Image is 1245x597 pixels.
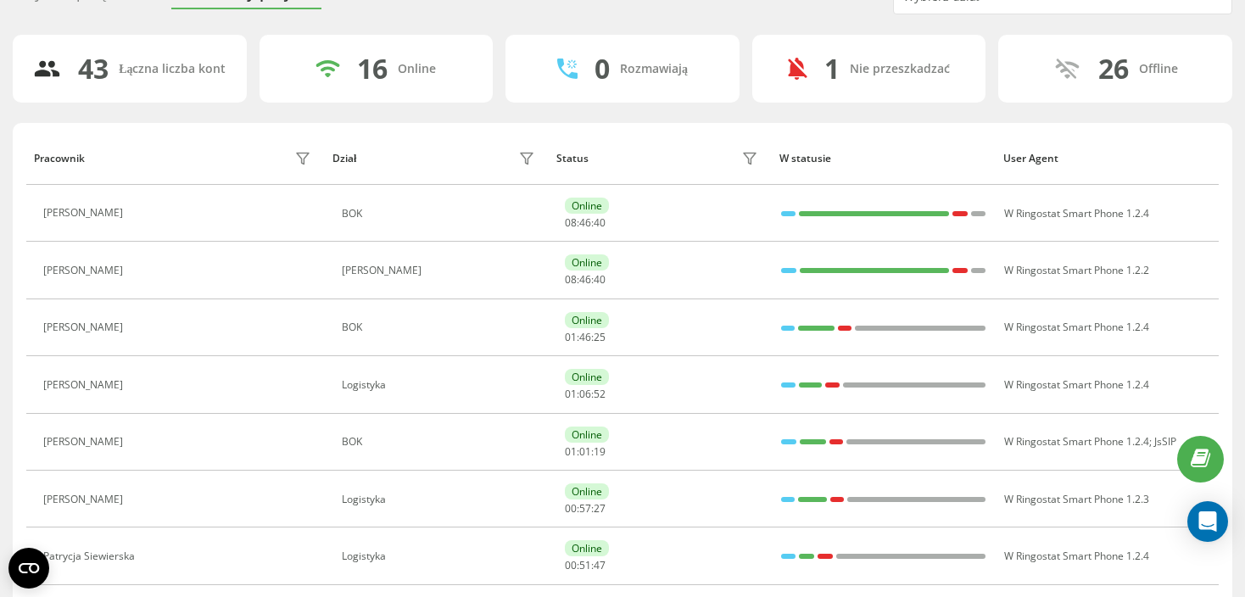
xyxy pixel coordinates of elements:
[43,207,127,219] div: [PERSON_NAME]
[1004,377,1149,392] span: W Ringostat Smart Phone 1.2.4
[43,265,127,276] div: [PERSON_NAME]
[579,501,591,516] span: 57
[565,560,606,572] div: : :
[342,550,539,562] div: Logistyka
[43,550,139,562] div: Patrycja Siewierska
[579,387,591,401] span: 06
[43,379,127,391] div: [PERSON_NAME]
[824,53,840,85] div: 1
[594,501,606,516] span: 27
[565,501,577,516] span: 00
[579,330,591,344] span: 46
[565,215,577,230] span: 08
[357,53,388,85] div: 16
[556,153,589,165] div: Status
[1004,434,1149,449] span: W Ringostat Smart Phone 1.2.4
[342,494,539,505] div: Logistyka
[565,483,609,499] div: Online
[342,265,539,276] div: [PERSON_NAME]
[579,272,591,287] span: 46
[332,153,356,165] div: Dział
[1098,53,1129,85] div: 26
[1187,501,1228,542] div: Open Intercom Messenger
[1004,492,1149,506] span: W Ringostat Smart Phone 1.2.3
[1004,549,1149,563] span: W Ringostat Smart Phone 1.2.4
[1003,153,1211,165] div: User Agent
[78,53,109,85] div: 43
[565,387,577,401] span: 01
[1139,62,1178,76] div: Offline
[565,427,609,443] div: Online
[1154,434,1176,449] span: JsSIP
[579,444,591,459] span: 01
[398,62,436,76] div: Online
[342,379,539,391] div: Logistyka
[620,62,688,76] div: Rozmawiają
[565,217,606,229] div: : :
[565,312,609,328] div: Online
[1004,206,1149,220] span: W Ringostat Smart Phone 1.2.4
[579,558,591,572] span: 51
[565,254,609,271] div: Online
[565,446,606,458] div: : :
[565,274,606,286] div: : :
[565,388,606,400] div: : :
[565,332,606,343] div: : :
[565,444,577,459] span: 01
[850,62,950,76] div: Nie przeszkadzać
[43,321,127,333] div: [PERSON_NAME]
[594,215,606,230] span: 40
[565,369,609,385] div: Online
[565,503,606,515] div: : :
[1004,320,1149,334] span: W Ringostat Smart Phone 1.2.4
[779,153,987,165] div: W statusie
[594,444,606,459] span: 19
[579,215,591,230] span: 46
[342,436,539,448] div: BOK
[565,558,577,572] span: 00
[565,272,577,287] span: 08
[342,208,539,220] div: BOK
[594,387,606,401] span: 52
[43,494,127,505] div: [PERSON_NAME]
[565,198,609,214] div: Online
[594,272,606,287] span: 40
[43,436,127,448] div: [PERSON_NAME]
[8,548,49,589] button: Open CMP widget
[594,330,606,344] span: 25
[565,330,577,344] span: 01
[34,153,85,165] div: Pracownik
[565,540,609,556] div: Online
[119,62,226,76] div: Łączna liczba kont
[342,321,539,333] div: BOK
[1004,263,1149,277] span: W Ringostat Smart Phone 1.2.2
[594,558,606,572] span: 47
[595,53,610,85] div: 0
